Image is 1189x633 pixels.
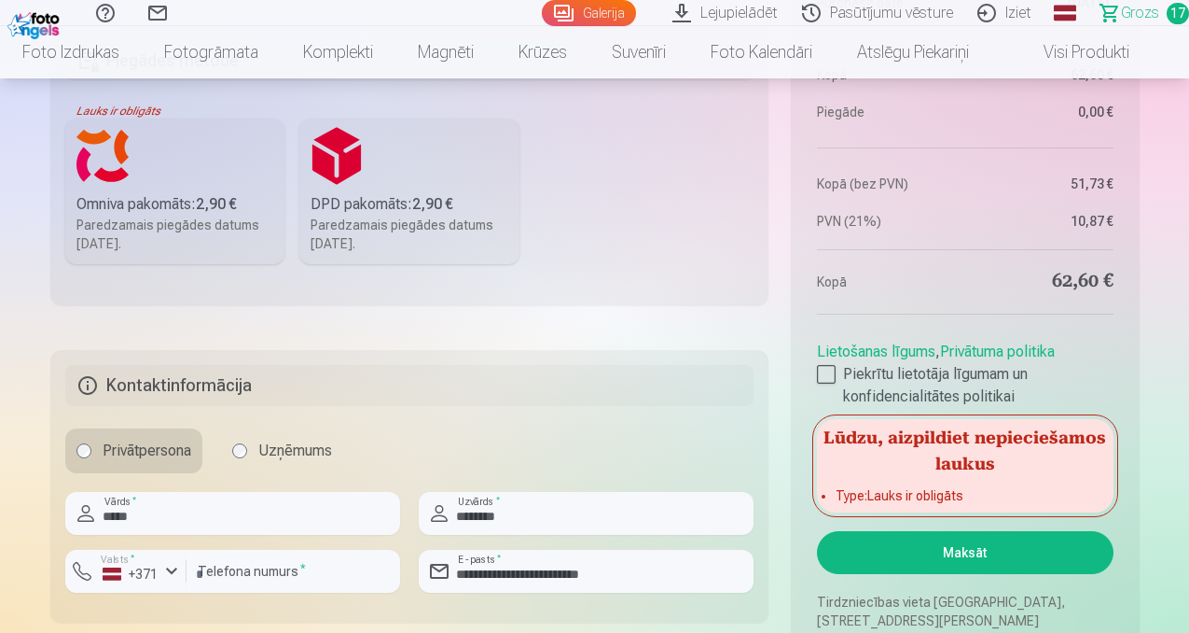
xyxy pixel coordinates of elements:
[412,195,453,213] b: 2,90 €
[817,593,1113,630] p: Tirdzniecības vieta [GEOGRAPHIC_DATA], [STREET_ADDRESS][PERSON_NAME]
[817,333,1113,408] div: ,
[817,363,1113,408] label: Piekrītu lietotāja līgumam un konfidencialitātes politikai
[76,193,274,216] div: Omniva pakomāts :
[817,419,1113,479] h5: Lūdzu, aizpildiet nepieciešamos laukus
[311,193,508,216] div: DPD pakomāts :
[817,175,956,193] dt: Kopā (bez PVN)
[196,195,237,213] b: 2,90 €
[496,26,589,78] a: Krūzes
[142,26,281,78] a: Fotogrāmata
[7,7,64,39] img: /fa1
[589,26,688,78] a: Suvenīri
[975,269,1113,295] dd: 62,60 €
[311,216,508,253] div: Paredzamais piegādes datums [DATE].
[1167,3,1189,24] span: 17
[835,26,991,78] a: Atslēgu piekariņi
[76,443,91,458] input: Privātpersona
[975,103,1113,121] dd: 0,00 €
[817,531,1113,574] button: Maksāt
[817,269,956,295] dt: Kopā
[76,216,274,253] div: Paredzamais piegādes datums [DATE].
[817,103,956,121] dt: Piegāde
[940,343,1055,360] a: Privātuma politika
[281,26,395,78] a: Komplekti
[65,429,202,473] label: Privātpersona
[65,104,754,119] div: Lauks ir obligāts
[688,26,835,78] a: Foto kalendāri
[65,365,754,406] h5: Kontaktinformācija
[395,26,496,78] a: Magnēti
[817,212,956,231] dt: PVN (21%)
[65,550,187,593] button: Valsts*+371
[232,443,247,458] input: Uzņēmums
[836,486,1094,505] li: Type : Lauks ir obligāts
[975,175,1113,193] dd: 51,73 €
[103,565,159,584] div: +371
[975,212,1113,231] dd: 10,87 €
[817,343,935,360] a: Lietošanas līgums
[1121,2,1159,24] span: Grozs
[991,26,1152,78] a: Visi produkti
[95,553,141,567] label: Valsts
[221,429,343,473] label: Uzņēmums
